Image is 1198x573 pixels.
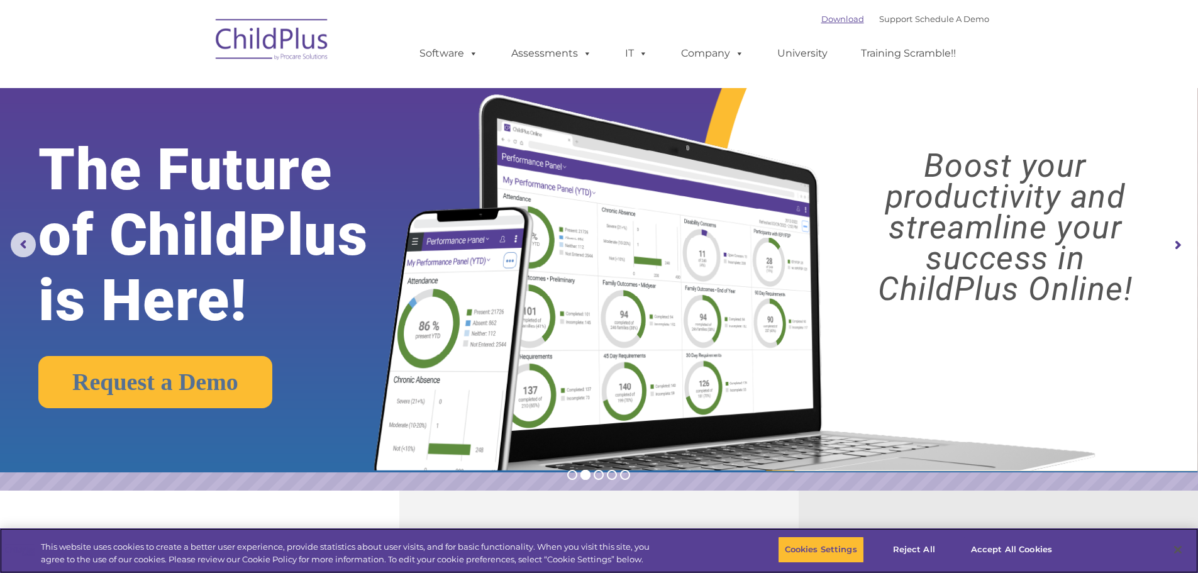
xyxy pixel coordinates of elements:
a: Download [821,14,864,24]
a: IT [613,41,660,66]
a: Assessments [499,41,604,66]
span: Phone number [175,135,228,144]
rs-layer: Boost your productivity and streamline your success in ChildPlus Online! [828,150,1183,304]
a: Support [879,14,912,24]
rs-layer: The Future of ChildPlus is Here! [38,137,421,333]
img: ChildPlus by Procare Solutions [209,10,335,73]
button: Cookies Settings [778,537,864,563]
button: Accept All Cookies [964,537,1059,563]
span: Last name [175,83,213,92]
font: | [821,14,989,24]
a: Schedule A Demo [915,14,989,24]
a: University [765,41,840,66]
a: Software [407,41,491,66]
a: Request a Demo [38,356,272,408]
button: Reject All [875,537,953,563]
button: Close [1164,536,1192,564]
a: Company [668,41,757,66]
a: Training Scramble!! [848,41,968,66]
div: This website uses cookies to create a better user experience, provide statistics about user visit... [41,541,659,565]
